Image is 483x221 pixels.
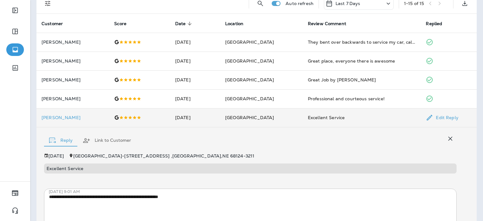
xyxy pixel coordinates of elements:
[42,40,104,45] p: [PERSON_NAME]
[308,21,354,26] span: Review Comment
[49,189,461,194] p: [DATE] 9:01 AM
[225,96,274,102] span: [GEOGRAPHIC_DATA]
[170,108,220,127] td: [DATE]
[170,33,220,52] td: [DATE]
[114,21,126,26] span: Score
[78,129,136,152] button: Link to Customer
[170,52,220,70] td: [DATE]
[225,77,274,83] span: [GEOGRAPHIC_DATA]
[225,21,243,26] span: Location
[308,58,416,64] div: Great place, everyone there is awesome
[6,4,24,17] button: Expand Sidebar
[44,129,78,152] button: Reply
[47,166,454,171] p: Excellent Service
[42,21,71,26] span: Customer
[286,1,314,6] p: Auto refresh
[114,21,135,26] span: Score
[175,21,186,26] span: Date
[308,39,416,45] div: They bent over backwards to service my car, calling around to get a tire replacement in rapid order.
[404,1,424,6] div: 1 - 15 of 15
[42,58,104,64] p: [PERSON_NAME]
[308,21,346,26] span: Review Comment
[336,1,360,6] p: Last 7 Days
[42,96,104,101] p: [PERSON_NAME]
[225,39,274,45] span: [GEOGRAPHIC_DATA]
[170,89,220,108] td: [DATE]
[225,115,274,120] span: [GEOGRAPHIC_DATA]
[308,114,416,121] div: Excellent Service
[426,21,442,26] span: Replied
[308,77,416,83] div: Great Job by Andrew
[426,21,450,26] span: Replied
[42,21,63,26] span: Customer
[48,153,64,158] p: [DATE]
[433,115,458,120] p: Edit Reply
[308,96,416,102] div: Professional and courteous service!
[225,58,274,64] span: [GEOGRAPHIC_DATA]
[170,70,220,89] td: [DATE]
[42,115,104,120] div: Click to view Customer Drawer
[42,115,104,120] p: [PERSON_NAME]
[73,153,254,159] span: [GEOGRAPHIC_DATA] - [STREET_ADDRESS] , [GEOGRAPHIC_DATA] , NE 68124-3211
[175,21,194,26] span: Date
[225,21,252,26] span: Location
[42,77,104,82] p: [PERSON_NAME]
